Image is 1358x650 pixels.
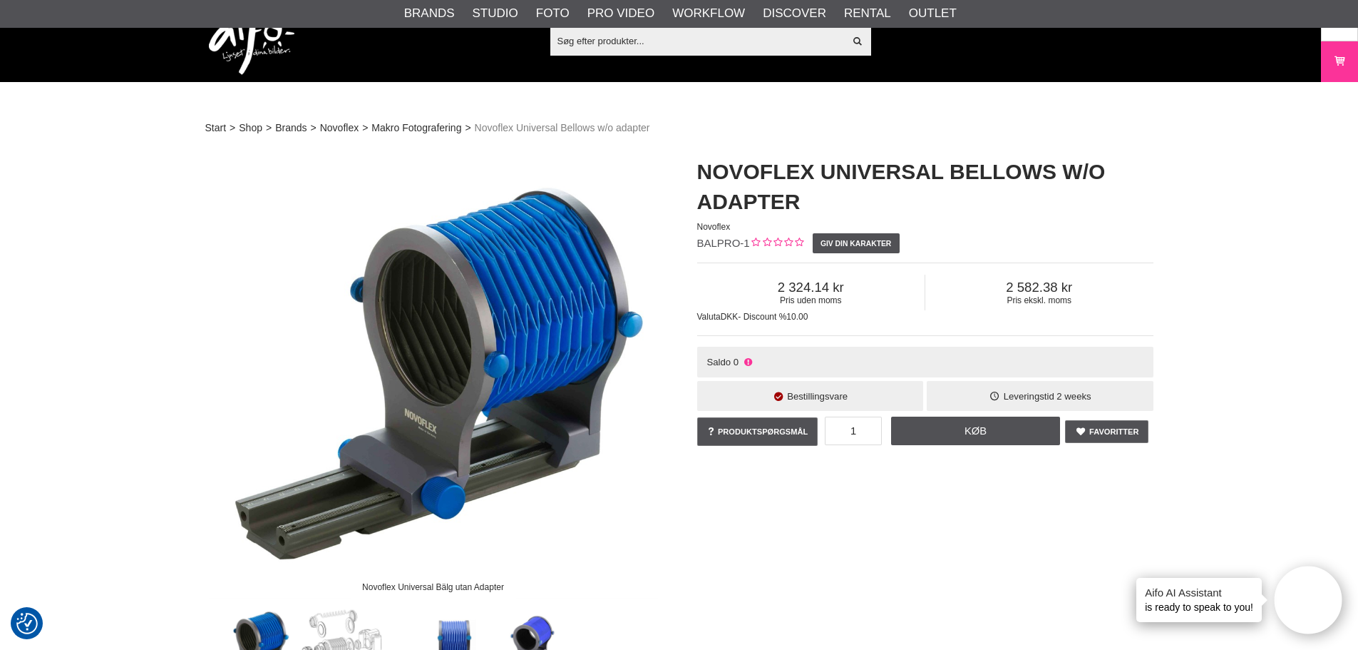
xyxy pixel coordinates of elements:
[706,357,731,367] span: Saldo
[230,121,235,136] span: >
[550,30,845,51] input: Søg efter produkter...
[672,4,745,23] a: Workflow
[465,121,470,136] span: >
[266,121,272,136] span: >
[587,4,654,23] a: Pro Video
[1004,391,1054,402] span: Leveringstid
[371,121,461,136] a: Makro Fotografering
[925,295,1153,305] span: Pris ekskl. moms
[697,417,818,446] a: Produktspørgsmål
[763,4,826,23] a: Discover
[813,233,900,253] a: Giv din karakter
[787,391,848,402] span: Bestillingsvare
[909,4,957,23] a: Outlet
[404,4,455,23] a: Brands
[786,312,808,322] span: 10.00
[891,417,1061,445] a: Køb
[362,121,368,136] span: >
[697,312,721,322] span: Valuta
[742,357,753,367] i: Ikke på lager
[1065,420,1149,443] a: Favoritter
[205,143,662,599] img: Novoflex Universal Bälg utan Adapter
[844,4,891,23] a: Rental
[16,611,38,636] button: Samtykkepræferencer
[209,11,294,75] img: logo.png
[275,121,307,136] a: Brands
[721,312,739,322] span: DKK
[738,312,786,322] span: - Discount %
[205,121,227,136] a: Start
[1145,585,1253,600] h4: Aifo AI Assistant
[350,574,515,599] div: Novoflex Universal Bälg utan Adapter
[536,4,570,23] a: Foto
[473,4,518,23] a: Studio
[925,280,1153,295] span: 2 582.38
[320,121,359,136] a: Novoflex
[16,613,38,634] img: Revisit consent button
[697,222,731,232] span: Novoflex
[697,280,925,295] span: 2 324.14
[697,295,925,305] span: Pris uden moms
[475,121,650,136] span: Novoflex Universal Bellows w/o adapter
[1136,578,1262,622] div: is ready to speak to you!
[1056,391,1091,402] span: 2 weeks
[697,157,1153,217] h1: Novoflex Universal Bellows w/o adapter
[239,121,262,136] a: Shop
[311,121,317,136] span: >
[734,357,739,367] span: 0
[750,236,803,251] div: Kundebed&#248;mmelse: 0
[697,237,750,249] span: BALPRO-1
